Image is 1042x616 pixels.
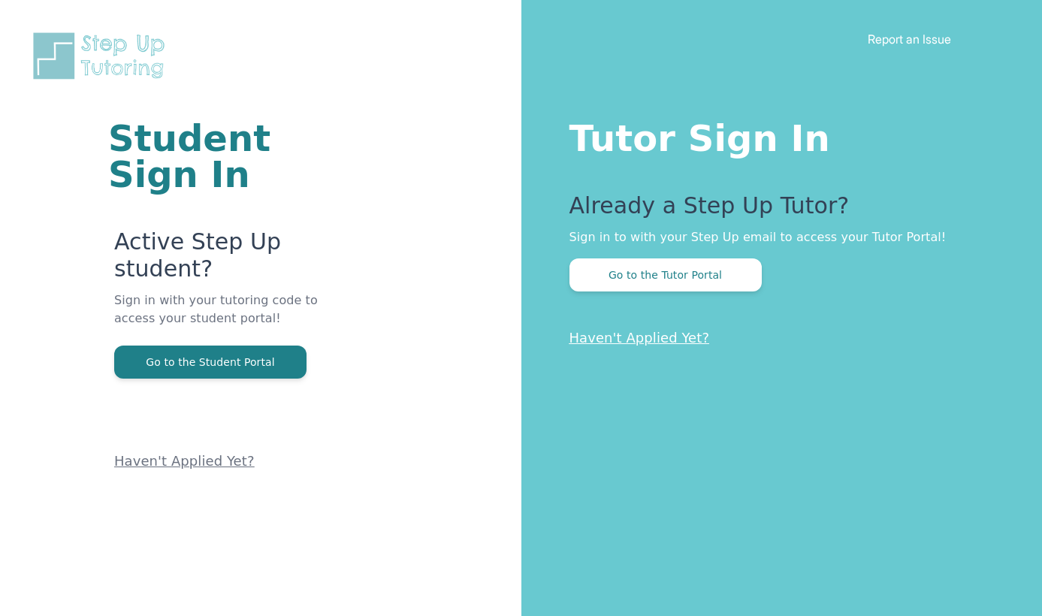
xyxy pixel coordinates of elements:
[868,32,951,47] a: Report an Issue
[114,453,255,469] a: Haven't Applied Yet?
[114,355,307,369] a: Go to the Student Portal
[114,346,307,379] button: Go to the Student Portal
[30,30,174,82] img: Step Up Tutoring horizontal logo
[569,258,762,291] button: Go to the Tutor Portal
[569,228,983,246] p: Sign in to with your Step Up email to access your Tutor Portal!
[569,330,710,346] a: Haven't Applied Yet?
[114,291,341,346] p: Sign in with your tutoring code to access your student portal!
[569,192,983,228] p: Already a Step Up Tutor?
[569,267,762,282] a: Go to the Tutor Portal
[569,114,983,156] h1: Tutor Sign In
[114,228,341,291] p: Active Step Up student?
[108,120,341,192] h1: Student Sign In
